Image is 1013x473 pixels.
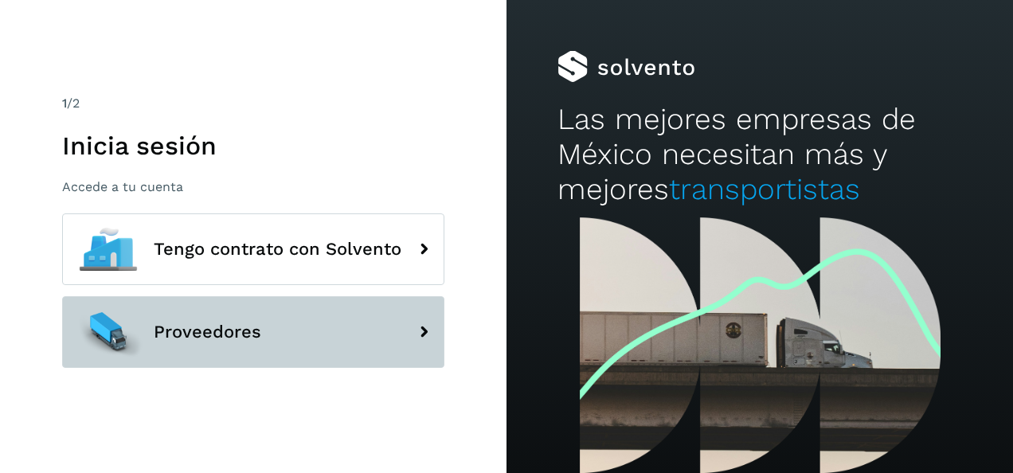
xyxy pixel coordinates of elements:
span: Proveedores [154,322,261,342]
span: transportistas [669,172,860,206]
span: Tengo contrato con Solvento [154,240,401,259]
h1: Inicia sesión [62,131,444,161]
h2: Las mejores empresas de México necesitan más y mejores [557,102,963,208]
div: /2 [62,94,444,113]
span: 1 [62,96,67,111]
p: Accede a tu cuenta [62,179,444,194]
button: Tengo contrato con Solvento [62,213,444,285]
button: Proveedores [62,296,444,368]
